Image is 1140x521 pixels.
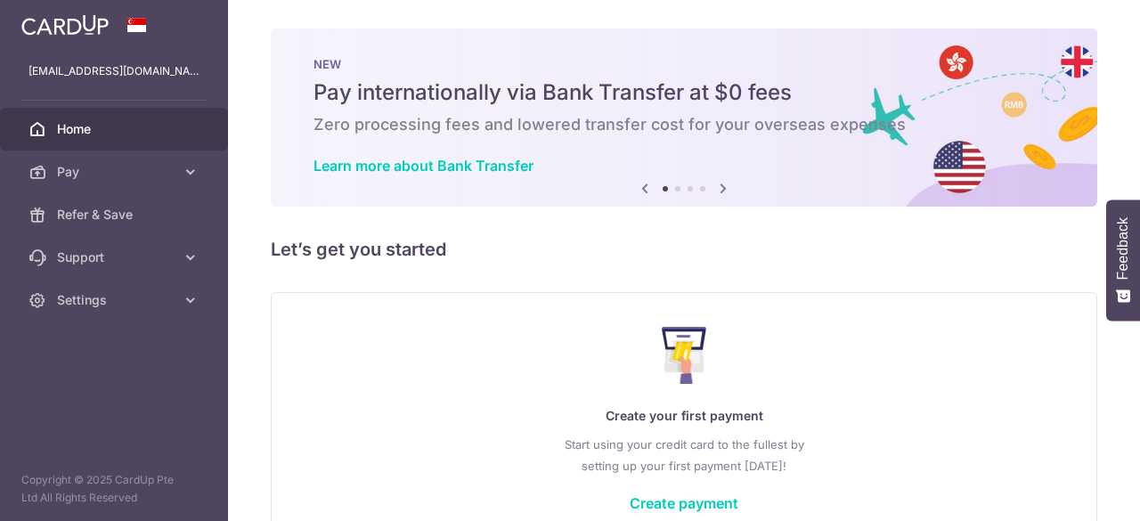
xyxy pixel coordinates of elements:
[21,14,109,36] img: CardUp
[271,235,1097,264] h5: Let’s get you started
[57,120,175,138] span: Home
[313,57,1054,71] p: NEW
[313,114,1054,135] h6: Zero processing fees and lowered transfer cost for your overseas expenses
[57,163,175,181] span: Pay
[271,28,1097,207] img: Bank transfer banner
[662,327,707,384] img: Make Payment
[28,62,199,80] p: [EMAIL_ADDRESS][DOMAIN_NAME]
[307,405,1061,427] p: Create your first payment
[313,157,533,175] a: Learn more about Bank Transfer
[1106,199,1140,321] button: Feedback - Show survey
[1115,217,1131,280] span: Feedback
[57,206,175,224] span: Refer & Save
[307,434,1061,476] p: Start using your credit card to the fullest by setting up your first payment [DATE]!
[57,248,175,266] span: Support
[57,291,175,309] span: Settings
[630,494,738,512] a: Create payment
[313,78,1054,107] h5: Pay internationally via Bank Transfer at $0 fees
